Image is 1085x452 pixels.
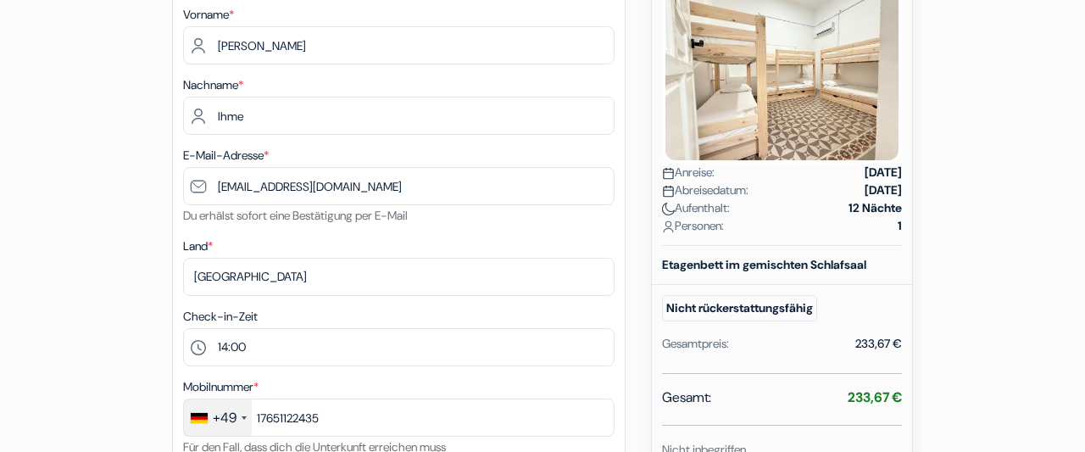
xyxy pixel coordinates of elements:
[213,408,236,428] div: +49
[848,388,902,406] strong: 233,67 €
[183,97,615,135] input: Nachnamen eingeben
[662,164,715,181] span: Anreise:
[662,181,748,199] span: Abreisedatum:
[662,220,675,233] img: user_icon.svg
[662,217,724,235] span: Personen:
[183,399,615,437] input: 1512 3456789
[662,185,675,198] img: calendar.svg
[183,76,243,94] label: Nachname
[662,335,729,353] div: Gesamtpreis:
[183,378,259,396] label: Mobilnummer
[183,208,408,223] small: Du erhälst sofort eine Bestätigung per E-Mail
[183,167,615,205] input: E-Mail-Adresse eingeben
[662,199,730,217] span: Aufenthalt:
[183,26,615,64] input: Vornamen eingeben
[865,181,902,199] strong: [DATE]
[662,257,866,272] b: Etagenbett im gemischten Schlafsaal
[898,217,902,235] strong: 1
[183,6,234,24] label: Vorname
[183,147,269,165] label: E-Mail-Adresse
[184,399,252,436] div: Germany (Deutschland): +49
[865,164,902,181] strong: [DATE]
[662,167,675,180] img: calendar.svg
[855,335,902,353] div: 233,67 €
[849,199,902,217] strong: 12 Nächte
[183,308,258,326] label: Check-in-Zeit
[662,295,817,321] small: Nicht rückerstattungsfähig
[662,388,711,408] span: Gesamt:
[662,203,675,215] img: moon.svg
[183,237,213,255] label: Land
